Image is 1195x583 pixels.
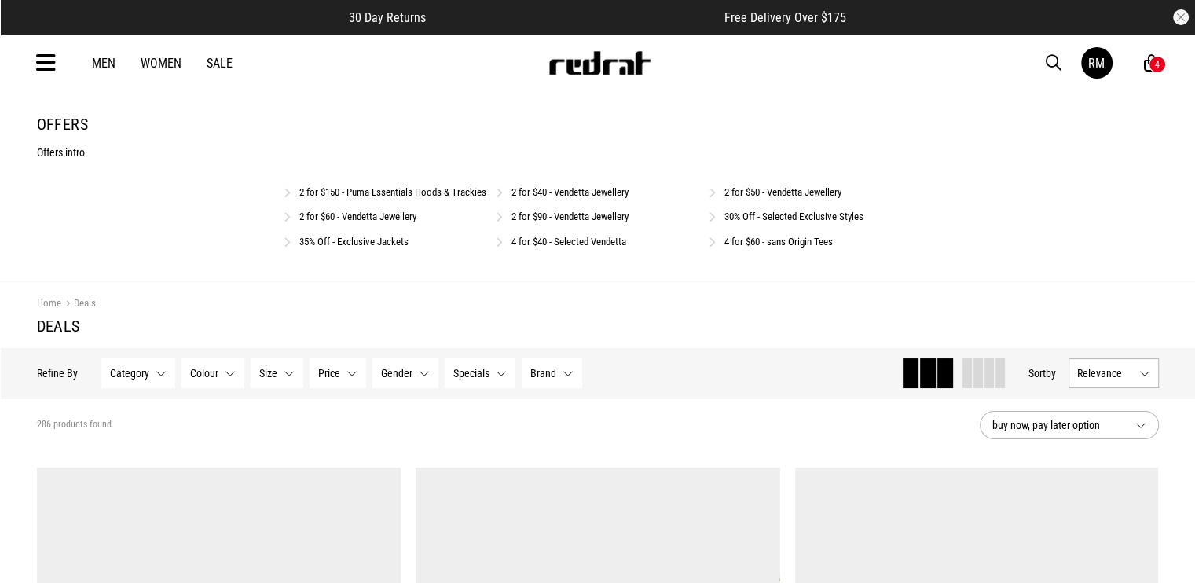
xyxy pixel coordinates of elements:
img: Redrat logo [548,51,651,75]
a: 35% Off - Exclusive Jackets [299,236,409,247]
a: 2 for $90 - Vendetta Jewellery [511,211,629,222]
span: 30 Day Returns [349,10,426,25]
a: 4 for $60 - sans Origin Tees [724,236,833,247]
h1: Deals [37,317,1159,335]
button: Size [251,358,303,388]
iframe: Customer reviews powered by Trustpilot [457,9,693,25]
button: Specials [445,358,515,388]
button: Open LiveChat chat widget [13,6,60,53]
p: Refine By [37,367,78,379]
button: Price [310,358,366,388]
p: Offers intro [37,146,1159,159]
span: 286 products found [37,419,112,431]
a: Deals [61,297,96,312]
a: Men [92,56,115,71]
button: Relevance [1069,358,1159,388]
span: by [1046,367,1056,379]
a: Home [37,297,61,309]
span: Colour [190,367,218,379]
button: Gender [372,358,438,388]
button: buy now, pay later option [980,411,1159,439]
a: Sale [207,56,233,71]
span: Size [259,367,277,379]
span: buy now, pay later option [992,416,1123,434]
span: Free Delivery Over $175 [724,10,846,25]
div: RM [1088,56,1105,71]
a: 2 for $60 - Vendetta Jewellery [299,211,416,222]
button: Brand [522,358,582,388]
span: Price [318,367,340,379]
span: Specials [453,367,489,379]
span: Category [110,367,149,379]
h1: Offers [37,115,1159,134]
a: 2 for $40 - Vendetta Jewellery [511,186,629,198]
a: Women [141,56,181,71]
a: 2 for $150 - Puma Essentials Hoods & Trackies [299,186,486,198]
a: 4 [1144,55,1159,71]
button: Sortby [1028,364,1056,383]
div: 4 [1155,59,1160,70]
button: Category [101,358,175,388]
span: Brand [530,367,556,379]
a: 4 for $40 - Selected Vendetta [511,236,626,247]
span: Gender [381,367,412,379]
a: 30% Off - Selected Exclusive Styles [724,211,863,222]
a: 2 for $50 - Vendetta Jewellery [724,186,841,198]
button: Colour [181,358,244,388]
span: Relevance [1077,367,1133,379]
